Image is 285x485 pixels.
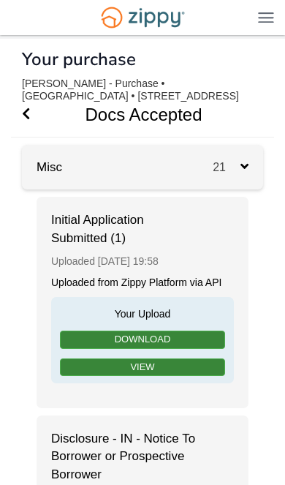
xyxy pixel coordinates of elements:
[60,358,225,377] a: View
[22,92,30,137] a: Go Back
[58,304,227,321] span: Your Upload
[60,331,225,349] a: Download
[51,247,234,276] div: Uploaded [DATE] 19:58
[11,92,257,137] h1: Docs Accepted
[22,160,62,174] a: Misc
[51,430,197,484] span: Disclosure - IN - Notice To Borrower or Prospective Borrower
[51,211,197,247] span: Initial Application Submitted (1)
[258,12,274,23] img: Mobile Dropdown Menu
[213,161,240,173] span: 21
[22,78,263,102] div: [PERSON_NAME] - Purchase • [GEOGRAPHIC_DATA] • [STREET_ADDRESS]
[51,276,234,290] div: Uploaded from Zippy Platform via API
[22,50,136,69] h1: Your purchase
